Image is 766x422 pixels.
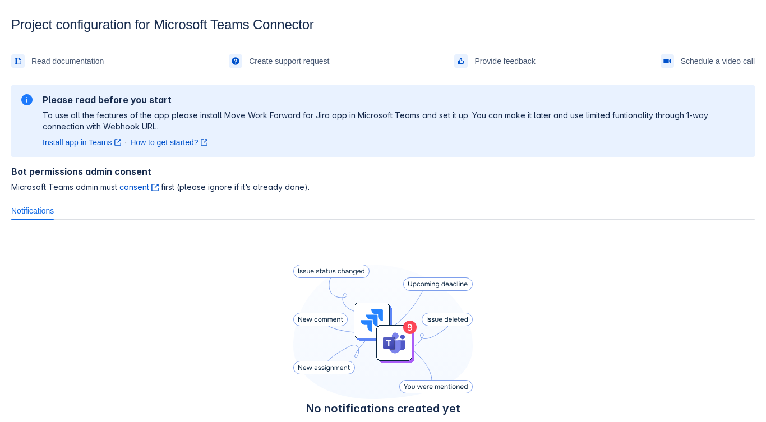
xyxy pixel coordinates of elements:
span: feedback [456,57,465,66]
h4: No notifications created yet [292,402,474,415]
span: videoCall [663,57,672,66]
span: Notifications [11,205,54,216]
span: Schedule a video call [681,52,755,70]
a: consent [119,182,159,192]
span: Read documentation [31,52,104,70]
a: Schedule a video call [661,52,755,70]
a: Read documentation [11,52,104,70]
span: Create support request [249,52,329,70]
span: support [231,57,240,66]
span: information [20,93,34,106]
span: documentation [13,57,22,66]
a: Install app in Teams [43,137,121,148]
span: Microsoft Teams admin must first (please ignore if it’s already done). [11,182,755,193]
h4: Bot permissions admin consent [11,166,755,177]
a: How to get started? [130,137,207,148]
a: Provide feedback [454,52,535,70]
p: To use all the features of the app please install Move Work Forward for Jira app in Microsoft Tea... [43,110,746,132]
div: Project configuration for Microsoft Teams Connector [11,17,755,33]
h2: Please read before you start [43,94,746,105]
span: Provide feedback [474,52,535,70]
a: Create support request [229,52,329,70]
